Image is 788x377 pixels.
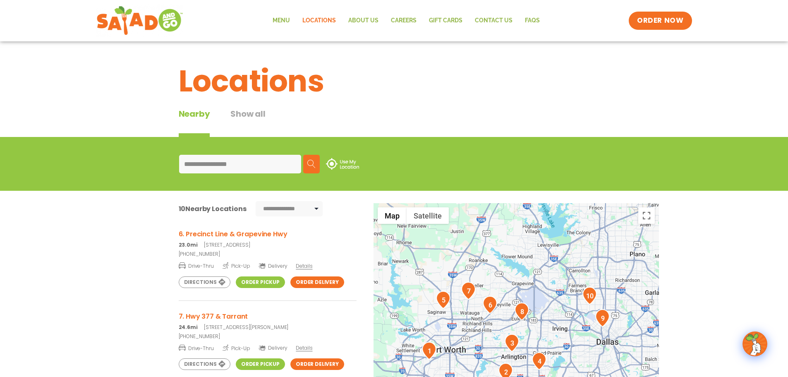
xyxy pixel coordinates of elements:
[179,333,357,340] a: [PHONE_NUMBER]
[179,250,357,258] a: [PHONE_NUMBER]
[469,11,519,30] a: Contact Us
[422,342,436,360] div: 1
[179,358,230,370] a: Directions
[519,11,546,30] a: FAQs
[259,344,287,352] span: Delivery
[179,108,286,137] div: Tabbed content
[385,11,423,30] a: Careers
[378,207,407,224] button: Show street map
[179,108,210,137] div: Nearby
[423,11,469,30] a: GIFT CARDS
[179,204,247,214] div: Nearby Locations
[179,324,198,331] strong: 24.6mi
[638,207,655,224] button: Toggle fullscreen view
[179,311,357,322] h3: 7. Hwy 377 & Tarrant
[307,160,316,168] img: search.svg
[290,358,344,370] a: Order Delivery
[179,259,357,270] a: Drive-Thru Pick-Up Delivery Details
[290,276,344,288] a: Order Delivery
[483,296,497,314] div: 6
[179,342,357,352] a: Drive-Thru Pick-Up Delivery Details
[96,4,184,37] img: new-SAG-logo-768×292
[326,158,359,170] img: use-location.svg
[582,287,597,305] div: 10
[179,59,610,103] h1: Locations
[179,324,357,331] p: [STREET_ADDRESS][PERSON_NAME]
[743,332,766,355] img: wpChatIcon
[179,241,357,249] p: [STREET_ADDRESS]
[223,344,250,352] span: Pick-Up
[266,11,546,30] nav: Menu
[629,12,692,30] a: ORDER NOW
[637,16,683,26] span: ORDER NOW
[296,344,312,351] span: Details
[179,262,214,270] span: Drive-Thru
[179,241,198,248] strong: 23.0mi
[179,229,357,249] a: 6. Precinct Line & Grapevine Hwy 23.0mi[STREET_ADDRESS]
[179,229,357,239] h3: 6. Precinct Line & Grapevine Hwy
[230,108,265,137] button: Show all
[179,344,214,352] span: Drive-Thru
[179,204,186,214] span: 10
[266,11,296,30] a: Menu
[259,262,287,270] span: Delivery
[595,309,610,327] div: 9
[236,358,285,370] a: Order Pickup
[407,207,449,224] button: Show satellite imagery
[342,11,385,30] a: About Us
[236,276,285,288] a: Order Pickup
[532,352,546,370] div: 4
[179,311,357,331] a: 7. Hwy 377 & Tarrant 24.6mi[STREET_ADDRESS][PERSON_NAME]
[179,276,230,288] a: Directions
[223,262,250,270] span: Pick-Up
[505,334,519,352] div: 3
[296,262,312,269] span: Details
[436,291,450,309] div: 5
[296,11,342,30] a: Locations
[515,303,529,320] div: 8
[461,282,476,300] div: 7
